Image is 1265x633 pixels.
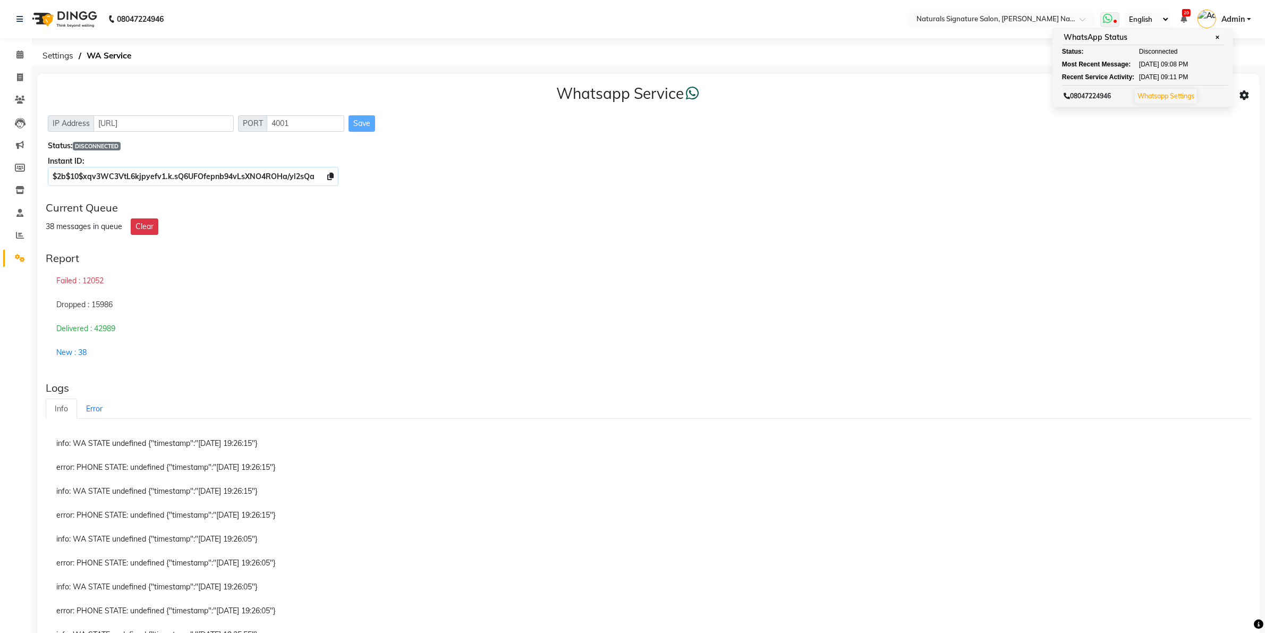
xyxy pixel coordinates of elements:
h3: Whatsapp Service [557,85,700,103]
input: Sizing example input [267,115,344,132]
img: Admin [1198,10,1216,28]
a: 20 [1181,14,1187,24]
div: WhatsApp Status [1062,30,1224,45]
div: Logs [46,382,1251,394]
span: 20 [1182,9,1191,16]
div: Report [46,252,1251,265]
div: info: WA STATE undefined {"timestamp":"[DATE] 19:26:05"} [46,575,1251,600]
div: error: PHONE STATE: undefined {"timestamp":"[DATE] 19:26:05"} [46,551,1251,576]
a: Whatsapp Settings [1137,92,1194,100]
span: Disconnected [1139,47,1178,56]
button: Whatsapp Settings [1135,89,1197,104]
a: Error [77,399,112,419]
span: 08047224946 [1064,92,1111,100]
div: Recent Service Activity: [1062,72,1120,82]
div: error: PHONE STATE: undefined {"timestamp":"[DATE] 19:26:15"} [46,503,1251,528]
div: New : 38 [46,341,1251,365]
input: Sizing example input [94,115,234,132]
span: PORT [238,115,268,132]
span: [DATE] [1139,60,1159,69]
span: Settings [37,46,79,65]
div: Dropped : 15986 [46,293,1251,317]
div: error: PHONE STATE: undefined {"timestamp":"[DATE] 19:26:05"} [46,599,1251,623]
span: IP Address [48,115,95,132]
span: ✕ [1213,33,1222,41]
div: error: PHONE STATE: undefined {"timestamp":"[DATE] 19:26:15"} [46,455,1251,480]
span: Admin [1221,14,1245,25]
div: Status: [1062,47,1120,56]
span: 09:08 PM [1161,60,1188,69]
div: Most Recent Message: [1062,60,1120,69]
button: Clear [131,218,158,235]
span: $2b$10$xqv3WC3VtL6kjpyefv1.k.sQ6UFOfepnb94vLsXNO4ROHa/yl2sQa [53,172,315,181]
span: [DATE] [1139,72,1159,82]
span: DISCONNECTED [73,142,121,150]
div: Instant ID: [48,156,1249,167]
div: info: WA STATE undefined {"timestamp":"[DATE] 19:26:15"} [46,479,1251,504]
span: 09:11 PM [1161,72,1188,82]
img: logo [27,4,100,34]
div: Delivered : 42989 [46,317,1251,341]
div: Failed : 12052 [46,269,1251,293]
div: Current Queue [46,201,1251,214]
div: Status: [48,140,1249,151]
a: Info [46,399,77,419]
div: info: WA STATE undefined {"timestamp":"[DATE] 19:26:15"} [46,432,1251,456]
span: WA Service [81,46,137,65]
div: info: WA STATE undefined {"timestamp":"[DATE] 19:26:05"} [46,527,1251,552]
b: 08047224946 [117,4,164,34]
div: 38 messages in queue [46,221,122,232]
